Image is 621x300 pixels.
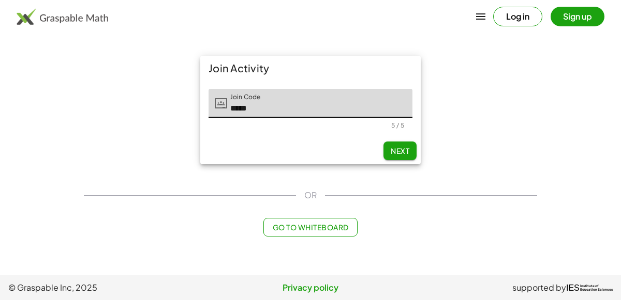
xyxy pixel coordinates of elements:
[551,7,604,26] button: Sign up
[8,281,210,294] span: © Graspable Inc, 2025
[263,218,357,236] button: Go to Whiteboard
[512,281,566,294] span: supported by
[304,189,317,201] span: OR
[210,281,411,294] a: Privacy policy
[493,7,542,26] button: Log in
[580,285,613,292] span: Institute of Education Sciences
[566,281,613,294] a: IESInstitute ofEducation Sciences
[272,223,348,232] span: Go to Whiteboard
[391,146,409,155] span: Next
[383,141,417,160] button: Next
[391,121,404,129] div: 5 / 5
[566,283,580,293] span: IES
[200,56,421,81] div: Join Activity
